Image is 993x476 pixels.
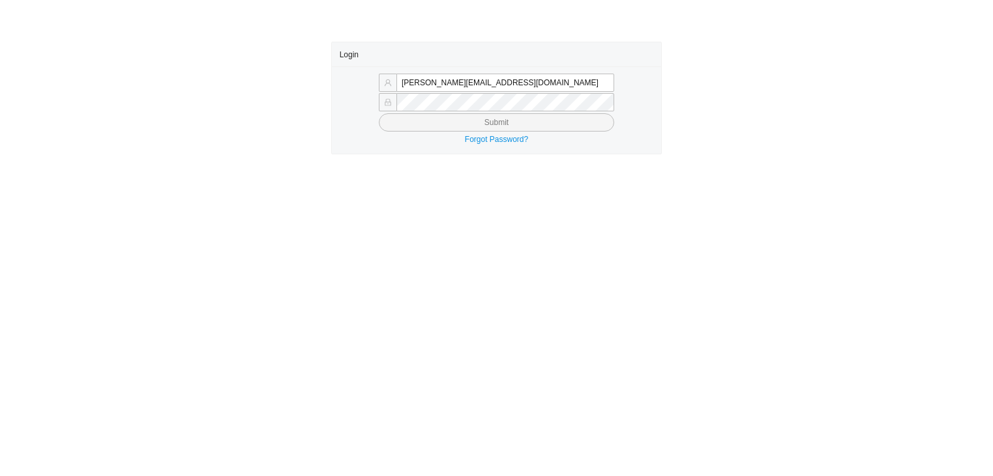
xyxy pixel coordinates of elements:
[384,79,392,87] span: user
[340,42,654,66] div: Login
[384,98,392,106] span: lock
[396,74,614,92] input: Email
[465,135,528,144] a: Forgot Password?
[379,113,614,132] button: Submit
